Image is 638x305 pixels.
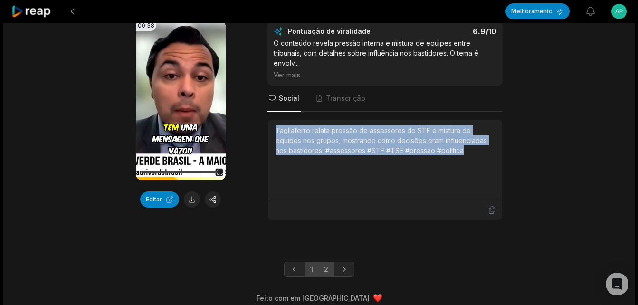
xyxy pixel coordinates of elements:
div: 6.9 /10 [394,27,496,36]
div: Ver mais [274,70,496,80]
a: Próxima página [333,262,354,277]
font: Editar [146,196,162,203]
a: A página 1 é a sua página atual [305,262,319,277]
a: Página 2 [318,262,334,277]
span: Transcrição [326,94,365,103]
div: Pontuação de viralidade [288,27,390,36]
a: Página anterior [284,262,305,277]
font: Feito com em [GEOGRAPHIC_DATA] [257,293,370,303]
button: Editar [140,191,179,208]
span: Social [279,94,299,103]
img: Emoji de coração [373,294,382,303]
font: Melhoramento [511,8,552,15]
div: Tagliaferro relata pressão de assessores do STF e mistura de equipes nos grupos, mostrando como d... [276,125,495,155]
button: Melhoramento [505,3,570,19]
font: O conteúdo revela pressão interna e mistura de equipes entre tribunais, com detalhes sobre influê... [274,39,478,67]
nav: Guias [267,86,503,112]
ul: Paginação [284,262,354,277]
div: Abra o Intercom Messenger [606,273,628,295]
